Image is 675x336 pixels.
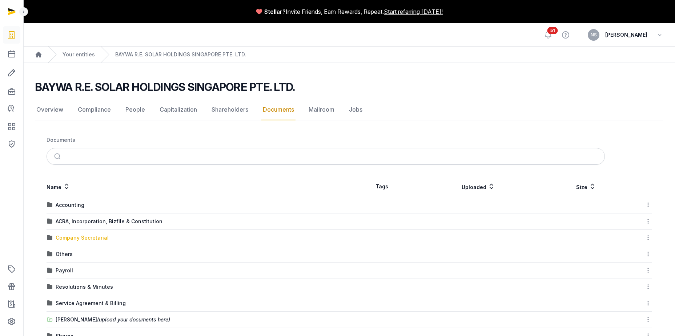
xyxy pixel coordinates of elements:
[47,235,53,241] img: folder.svg
[124,99,146,120] a: People
[264,7,286,16] span: Stellar?
[115,51,246,58] a: BAYWA R.E. SOLAR HOLDINGS SINGAPORE PTE. LTD.
[591,33,597,37] span: NS
[56,201,84,209] div: Accounting
[47,132,652,148] nav: Breadcrumb
[56,283,113,291] div: Resolutions & Minutes
[261,99,296,120] a: Documents
[349,176,414,197] th: Tags
[47,176,349,197] th: Name
[547,27,558,34] span: 51
[414,176,542,197] th: Uploaded
[56,316,170,323] div: [PERSON_NAME]
[210,99,250,120] a: Shareholders
[56,251,73,258] div: Others
[50,148,67,164] button: Submit
[63,51,95,58] a: Your entities
[56,218,162,225] div: ACRA, Incorporation, Bizfile & Constitution
[47,136,75,144] div: Documents
[47,300,53,306] img: folder.svg
[56,267,73,274] div: Payroll
[307,99,336,120] a: Mailroom
[35,99,65,120] a: Overview
[588,29,599,41] button: NS
[384,7,443,16] a: Start referring [DATE]!
[347,99,364,120] a: Jobs
[47,284,53,290] img: folder.svg
[56,234,109,241] div: Company Secretarial
[35,99,663,120] nav: Tabs
[47,268,53,273] img: folder.svg
[47,219,53,224] img: folder.svg
[76,99,112,120] a: Compliance
[542,176,630,197] th: Size
[544,252,675,336] iframe: Chat Widget
[56,300,126,307] div: Service Agreement & Billing
[47,317,53,323] img: folder-upload.svg
[35,80,295,93] h2: BAYWA R.E. SOLAR HOLDINGS SINGAPORE PTE. LTD.
[97,316,170,323] span: (upload your documents here)
[47,251,53,257] img: folder.svg
[605,31,647,39] span: [PERSON_NAME]
[47,202,53,208] img: folder.svg
[158,99,198,120] a: Capitalization
[23,47,675,63] nav: Breadcrumb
